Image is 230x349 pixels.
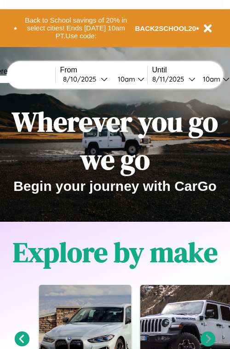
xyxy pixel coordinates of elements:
div: 10am [198,75,223,83]
button: 10am [110,74,147,84]
button: 8/10/2025 [60,74,110,84]
div: 8 / 11 / 2025 [152,75,189,83]
div: 8 / 10 / 2025 [63,75,101,83]
h1: Explore by make [13,233,218,271]
label: From [60,66,147,74]
div: 10am [113,75,138,83]
button: Back to School savings of 20% in select cities! Ends [DATE] 10am PT.Use code: [17,14,135,42]
b: BACK2SCHOOL20 [135,24,196,32]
